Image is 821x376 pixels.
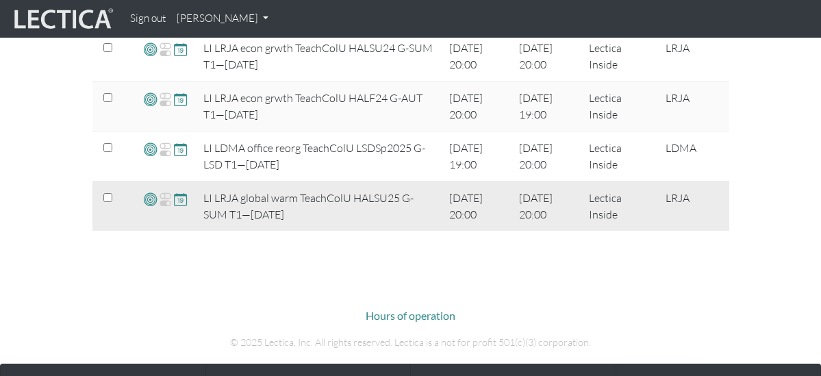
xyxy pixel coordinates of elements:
a: [PERSON_NAME] [171,5,274,32]
td: LI LRJA econ grwth TeachColU HALSU24 G-SUM T1—[DATE] [195,32,441,82]
td: [DATE] 20:00 [441,181,511,231]
span: Update close date [174,41,187,57]
td: [DATE] 20:00 [441,32,511,82]
td: Lectica Inside [581,181,657,231]
span: Re-open Assignment [159,191,172,208]
img: lecticalive [11,6,114,32]
span: Update close date [174,141,187,157]
td: [DATE] 20:00 [511,32,581,82]
td: Lectica Inside [581,131,657,181]
td: Lectica Inside [581,82,657,131]
td: Lectica Inside [581,32,657,82]
td: LRJA [657,82,729,131]
td: LDMA [657,131,729,181]
a: Hours of operation [366,309,455,322]
span: Add VCoLs [144,41,157,57]
td: [DATE] 20:00 [441,82,511,131]
p: © 2025 Lectica, Inc. All rights reserved. Lectica is a not for profit 501(c)(3) corporation. [92,335,729,350]
td: LRJA [657,32,729,82]
span: Re-open Assignment [159,41,172,58]
span: Update close date [174,91,187,107]
span: Update close date [174,191,187,207]
td: [DATE] 20:00 [511,181,581,231]
span: Re-open Assignment [159,141,172,158]
span: Add VCoLs [144,91,157,107]
span: Add VCoLs [144,141,157,157]
td: [DATE] 20:00 [511,131,581,181]
td: LI LDMA office reorg TeachColU LSDSp2025 G-LSD T1—[DATE] [195,131,441,181]
span: Re-open Assignment [159,91,172,108]
span: Add VCoLs [144,191,157,207]
a: Sign out [125,5,171,32]
td: LI LRJA econ grwth TeachColU HALF24 G-AUT T1—[DATE] [195,82,441,131]
td: [DATE] 19:00 [511,82,581,131]
td: [DATE] 19:00 [441,131,511,181]
td: LI LRJA global warm TeachColU HALSU25 G-SUM T1—[DATE] [195,181,441,231]
td: LRJA [657,181,729,231]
